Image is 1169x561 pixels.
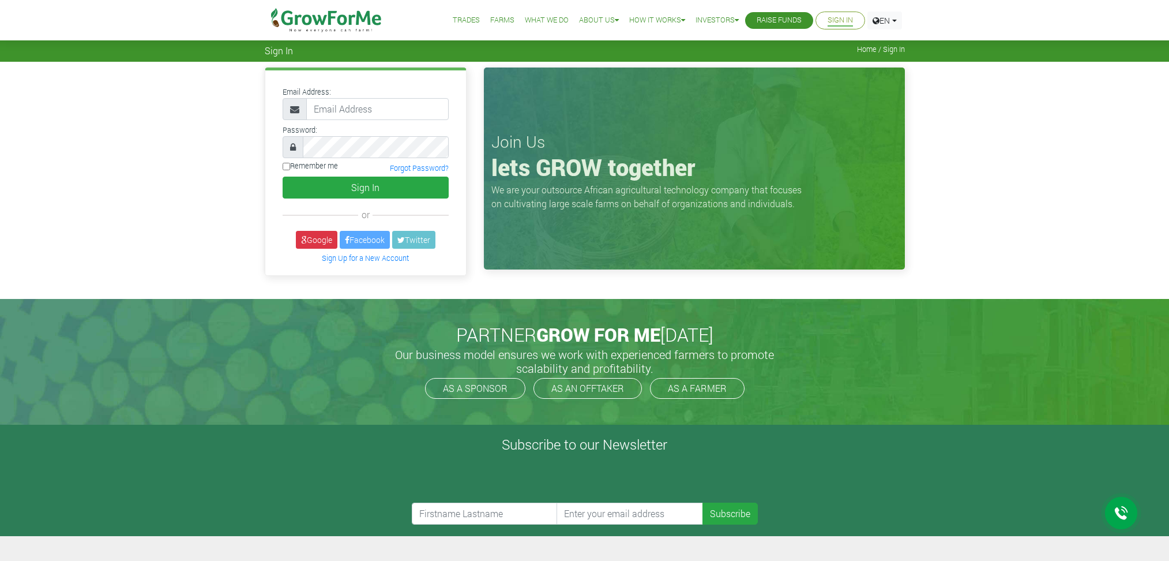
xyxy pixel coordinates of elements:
[857,45,905,54] span: Home / Sign In
[650,378,745,399] a: AS A FARMER
[828,14,853,27] a: Sign In
[453,14,480,27] a: Trades
[696,14,739,27] a: Investors
[425,378,525,399] a: AS A SPONSOR
[283,163,290,170] input: Remember me
[306,98,449,120] input: Email Address
[412,458,587,503] iframe: reCAPTCHA
[491,132,897,152] h3: Join Us
[533,378,642,399] a: AS AN OFFTAKER
[283,87,331,98] label: Email Address:
[702,503,758,525] button: Subscribe
[383,347,787,375] h5: Our business model ensures we work with experienced farmers to promote scalability and profitabil...
[269,324,900,346] h2: PARTNER [DATE]
[283,208,449,222] div: or
[296,231,337,249] a: Google
[490,14,514,27] a: Farms
[283,177,449,199] button: Sign In
[265,45,293,56] span: Sign In
[491,183,809,211] p: We are your outsource African agricultural technology company that focuses on cultivating large s...
[579,14,619,27] a: About Us
[14,436,1155,453] h4: Subscribe to our Newsletter
[390,163,449,173] a: Forgot Password?
[629,14,685,27] a: How it Works
[283,160,338,171] label: Remember me
[491,154,897,181] h1: lets GROW together
[557,503,703,525] input: Enter your email address
[322,253,409,263] a: Sign Up for a New Account
[867,12,902,29] a: EN
[536,322,660,347] span: GROW FOR ME
[412,503,558,525] input: Firstname Lastname
[283,125,317,136] label: Password:
[757,14,802,27] a: Raise Funds
[525,14,569,27] a: What We Do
